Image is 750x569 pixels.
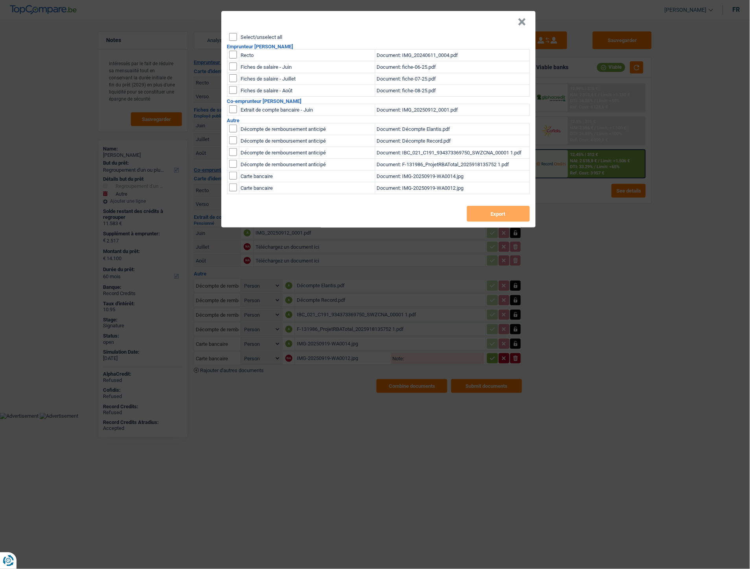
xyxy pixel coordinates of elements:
[375,147,529,159] td: Document: IBC_021_C191_934373369750_SWZCNA_00001 1.pdf
[375,104,529,116] td: Document: IMG_20250912_0001.pdf
[375,171,529,182] td: Document: IMG-20250919-WA0014.jpg
[239,123,375,135] td: Décompte de remboursement anticipé
[375,135,529,147] td: Document: Décompte Record.pdf
[239,171,375,182] td: Carte bancaire
[227,44,530,49] h2: Emprunteur [PERSON_NAME]
[227,99,530,104] h2: Co-emprunteur [PERSON_NAME]
[239,85,375,97] td: Fiches de salaire - Août
[518,18,526,26] button: Close
[239,182,375,194] td: Carte bancaire
[239,50,375,61] td: Recto
[375,182,529,194] td: Document: IMG-20250919-WA0012.jpg
[239,159,375,171] td: Décompte de remboursement anticipé
[239,104,375,116] td: Extrait de compte bancaire - Juin
[375,50,529,61] td: Document: IMG_20240611_0004.pdf
[239,73,375,85] td: Fiches de salaire - Juillet
[239,135,375,147] td: Décompte de remboursement anticipé
[375,159,529,171] td: Document: F-131986_ProjetRBATotal_2025918135752 1.pdf
[241,35,283,40] label: Select/unselect all
[239,147,375,159] td: Décompte de remboursement anticipé
[375,61,529,73] td: Document: fiche-06-25.pdf
[375,123,529,135] td: Document: Décompte Elantis.pdf
[375,73,529,85] td: Document: fiche-07-25.pdf
[227,118,530,123] h2: Autre
[375,85,529,97] td: Document: fiche-08-25.pdf
[467,206,530,222] button: Export
[239,61,375,73] td: Fiches de salaire - Juin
